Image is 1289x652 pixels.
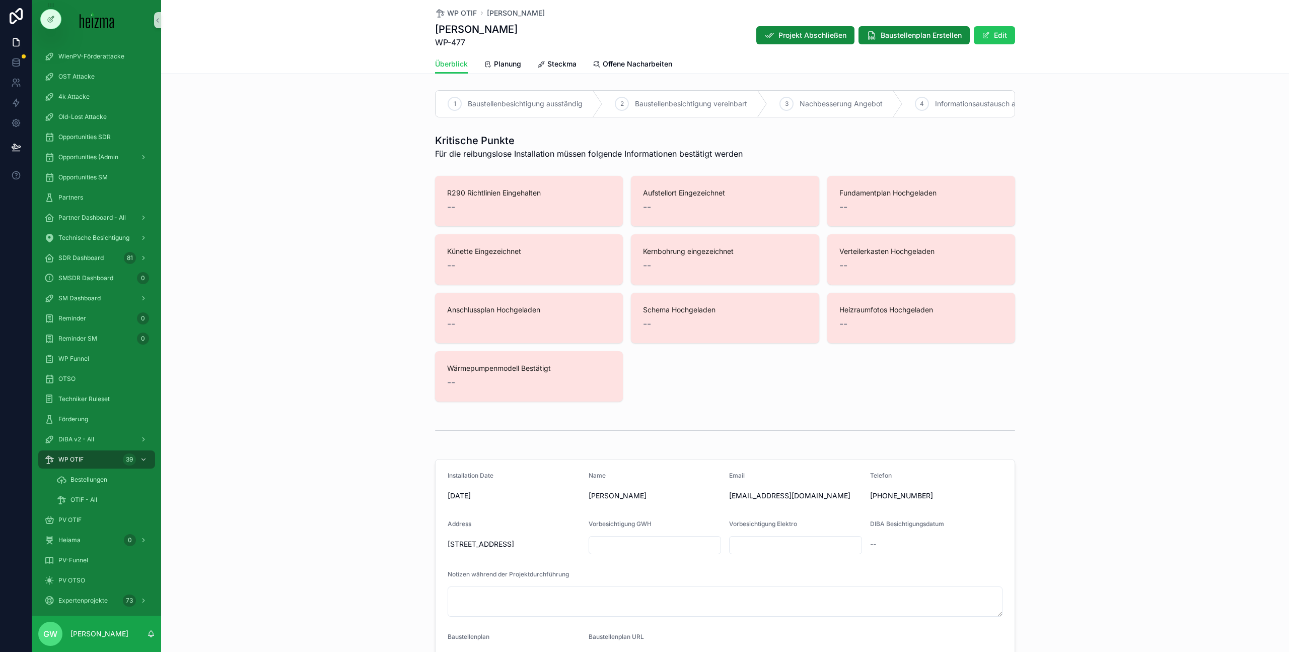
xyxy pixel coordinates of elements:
[589,633,644,640] span: Baustellenplan URL
[447,8,477,18] span: WP OTIF
[435,55,468,74] a: Überblick
[448,472,493,479] span: Installation Date
[38,410,155,428] a: Förderung
[58,597,108,605] span: Expertenprojekte
[124,252,136,264] div: 81
[137,312,149,324] div: 0
[38,47,155,66] a: WienPV-Förderattacke
[635,99,747,109] span: Baustellenbesichtigung vereinbart
[38,249,155,267] a: SDR Dashboard81
[547,59,577,69] span: Steckma
[920,100,924,108] span: 4
[447,200,455,214] span: --
[38,88,155,106] a: 4k Attacke
[643,200,651,214] span: --
[58,52,124,60] span: WienPV-Förderattacke
[38,531,155,549] a: Heiama0
[881,30,962,40] span: Baustellenplan Erstellen
[729,520,797,528] span: Vorbesichtigung Elektro
[870,472,892,479] span: Telefon
[435,134,743,148] h1: Kritische Punkte
[643,305,807,315] span: Schema Hochgeladen
[58,516,82,524] span: PV OTIF
[58,133,111,141] span: Opportunities SDR
[603,59,672,69] span: Offene Nacharbeiten
[729,491,862,501] span: [EMAIL_ADDRESS][DOMAIN_NAME]
[468,99,583,109] span: Baustellenbesichtigung ausständig
[38,229,155,247] a: Technische Besichtigung
[839,258,847,273] span: --
[58,415,88,423] span: Förderung
[58,214,126,222] span: Partner Dashboard - All
[38,330,155,348] a: Reminder SM0
[447,188,611,198] span: R290 Richtlinien Eingehalten
[839,188,1003,198] span: Fundamentplan Hochgeladen
[38,370,155,388] a: OTSO
[38,68,155,86] a: OST Attacke
[494,59,521,69] span: Planung
[454,100,456,108] span: 1
[870,539,876,549] span: --
[593,55,672,75] a: Offene Nacharbeiten
[729,472,745,479] span: Email
[870,520,944,528] span: DIBA Besichtigungsdatum
[589,472,606,479] span: Name
[447,246,611,256] span: Künette Eingezeichnet
[778,30,846,40] span: Projekt Abschließen
[756,26,854,44] button: Projekt Abschließen
[38,209,155,227] a: Partner Dashboard - All
[137,272,149,284] div: 0
[32,40,161,616] div: scrollable content
[58,314,86,322] span: Reminder
[974,26,1015,44] button: Edit
[38,289,155,307] a: SM Dashboard
[435,148,743,160] span: Für die reibungslose Installation müssen folgende Informationen bestätigt werden
[58,335,97,343] span: Reminder SM
[50,471,155,489] a: Bestellungen
[58,455,84,464] span: WP OTIF
[935,99,1048,109] span: Informationsaustausch ausständig
[435,22,518,36] h1: [PERSON_NAME]
[137,333,149,345] div: 0
[447,258,455,273] span: --
[870,491,1003,501] span: [PHONE_NUMBER]
[537,55,577,75] a: Steckma
[58,113,107,121] span: Old-Lost Attacke
[38,571,155,590] a: PV OTSO
[839,200,847,214] span: --
[58,73,95,81] span: OST Attacke
[124,534,136,546] div: 0
[858,26,970,44] button: Baustellenplan Erstellen
[38,148,155,166] a: Opportunities (Admin
[58,395,110,403] span: Techniker Ruleset
[70,496,97,504] span: OTIF - All
[70,629,128,639] p: [PERSON_NAME]
[58,254,104,262] span: SDR Dashboard
[643,258,651,273] span: --
[448,491,581,501] span: [DATE]
[58,274,113,282] span: SMSDR Dashboard
[448,539,581,549] span: [STREET_ADDRESS]
[447,305,611,315] span: Anschlussplan Hochgeladen
[484,55,521,75] a: Planung
[123,453,136,466] div: 39
[38,350,155,368] a: WP Funnel
[43,628,57,640] span: GW
[839,305,1003,315] span: Heizraumfotos Hochgeladen
[70,476,107,484] span: Bestellungen
[38,128,155,146] a: Opportunities SDR
[487,8,545,18] a: [PERSON_NAME]
[38,108,155,126] a: Old-Lost Attacke
[58,355,89,363] span: WP Funnel
[58,576,85,584] span: PV OTSO
[800,99,883,109] span: Nachbesserung Angebot
[589,491,722,501] span: [PERSON_NAME]
[58,536,81,544] span: Heiama
[58,556,88,564] span: PV-Funnel
[123,595,136,607] div: 73
[448,633,489,640] span: Baustellenplan
[38,430,155,448] a: DiBA v2 - All
[620,100,624,108] span: 2
[58,93,90,101] span: 4k Attacke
